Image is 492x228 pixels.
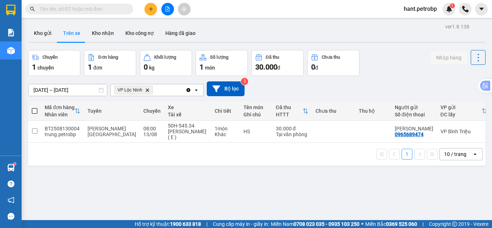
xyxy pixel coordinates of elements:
[86,24,120,42] button: Kho nhận
[168,112,207,117] div: Tài xế
[98,55,118,60] div: Đơn hàng
[395,112,433,117] div: Số điện thoại
[84,50,136,76] button: Đơn hàng1đơn
[398,4,443,13] span: hant.petrobp
[315,65,318,71] span: đ
[32,63,36,71] span: 1
[135,220,201,228] span: Hỗ trợ kỹ thuật:
[165,6,170,12] span: file-add
[182,6,187,12] span: aim
[117,87,142,93] span: VP Lộc Ninh
[43,55,58,60] div: Chuyến
[114,86,153,94] span: VP Lộc Ninh, close by backspace
[386,221,417,227] strong: 0369 525 060
[251,50,304,76] button: Đã thu30.000đ
[37,65,54,71] span: chuyến
[307,50,359,76] button: Chưa thu0đ
[266,55,279,60] div: Đã thu
[243,112,269,117] div: Ghi chú
[154,55,176,60] div: Khối lượng
[93,65,102,71] span: đơn
[28,50,80,76] button: Chuyến1chuyến
[120,24,160,42] button: Kho công nợ
[210,55,228,60] div: Số lượng
[440,112,482,117] div: ĐC lấy
[311,63,315,71] span: 0
[88,126,136,137] span: [PERSON_NAME][GEOGRAPHIC_DATA]
[148,6,153,12] span: plus
[359,108,388,114] div: Thu hộ
[14,163,16,165] sup: 1
[276,104,303,110] div: Đã thu
[88,108,136,114] div: Tuyến
[277,65,280,71] span: đ
[215,108,236,114] div: Chi tiết
[196,50,248,76] button: Số lượng1món
[45,126,80,131] div: BT2508130004
[154,86,155,94] input: Selected VP Lộc Ninh.
[243,104,269,110] div: Tên món
[213,220,269,228] span: Cung cấp máy in - giấy in:
[475,3,488,15] button: caret-down
[149,65,155,71] span: kg
[452,222,457,227] span: copyright
[178,3,191,15] button: aim
[140,50,192,76] button: Khối lượng0kg
[215,126,236,131] div: 1 món
[422,220,424,228] span: |
[40,5,125,13] input: Tìm tên, số ĐT hoặc mã đơn
[207,81,245,96] button: Bộ lọc
[450,3,455,8] sup: 1
[276,126,308,131] div: 30.000 đ
[143,108,161,114] div: Chuyến
[241,78,248,85] sup: 3
[444,151,466,158] div: 10 / trang
[200,63,203,71] span: 1
[88,63,92,71] span: 1
[45,112,75,117] div: Nhân viên
[255,63,277,71] span: 30.000
[160,24,201,42] button: Hàng đã giao
[8,197,14,204] span: notification
[143,126,161,131] div: 08:00
[7,47,15,54] img: warehouse-icon
[205,65,215,71] span: món
[30,6,35,12] span: search
[395,126,433,131] div: HOÀNG ANH
[8,180,14,187] span: question-circle
[276,112,303,117] div: HTTT
[6,5,15,15] img: logo-vxr
[437,102,491,121] th: Toggle SortBy
[170,221,201,227] strong: 1900 633 818
[7,164,15,171] img: warehouse-icon
[451,3,453,8] span: 1
[41,102,84,121] th: Toggle SortBy
[478,6,485,12] span: caret-down
[395,104,433,110] div: Người gửi
[145,88,149,92] svg: Delete
[440,129,487,134] div: VP Bình Triệu
[28,84,107,96] input: Select a date range.
[206,220,207,228] span: |
[472,151,478,157] svg: open
[395,131,424,137] div: 0965689474
[45,104,75,110] div: Mã đơn hàng
[294,221,359,227] strong: 0708 023 035 - 0935 103 250
[144,3,157,15] button: plus
[271,220,359,228] span: Miền Nam
[7,29,15,36] img: solution-icon
[445,23,469,31] div: ver 1.8.138
[276,131,308,137] div: Tại văn phòng
[143,131,161,137] div: 13/08
[365,220,417,228] span: Miền Bắc
[28,24,57,42] button: Kho gửi
[361,223,363,225] span: ⚪️
[185,87,191,93] svg: Clear all
[144,63,148,71] span: 0
[243,129,269,134] div: HS
[8,213,14,220] span: message
[446,6,452,12] img: icon-new-feature
[45,131,80,137] div: trung.petrobp
[430,51,467,64] button: Nhập hàng
[168,129,207,140] div: [PERSON_NAME] ( E )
